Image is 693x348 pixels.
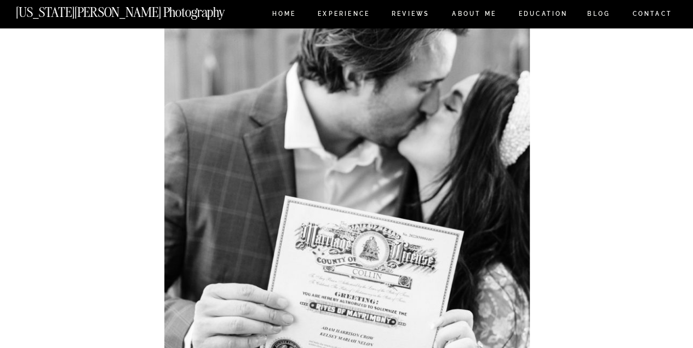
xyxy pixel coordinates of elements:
[629,8,675,20] a: CONTACT
[315,11,373,20] a: Experience
[586,11,612,20] a: BLOG
[390,11,431,20] a: REVIEWS
[16,5,291,15] a: [US_STATE][PERSON_NAME] Photography
[449,11,499,20] a: ABOUT ME
[514,11,572,20] a: EDUCATION
[268,11,300,20] a: HOME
